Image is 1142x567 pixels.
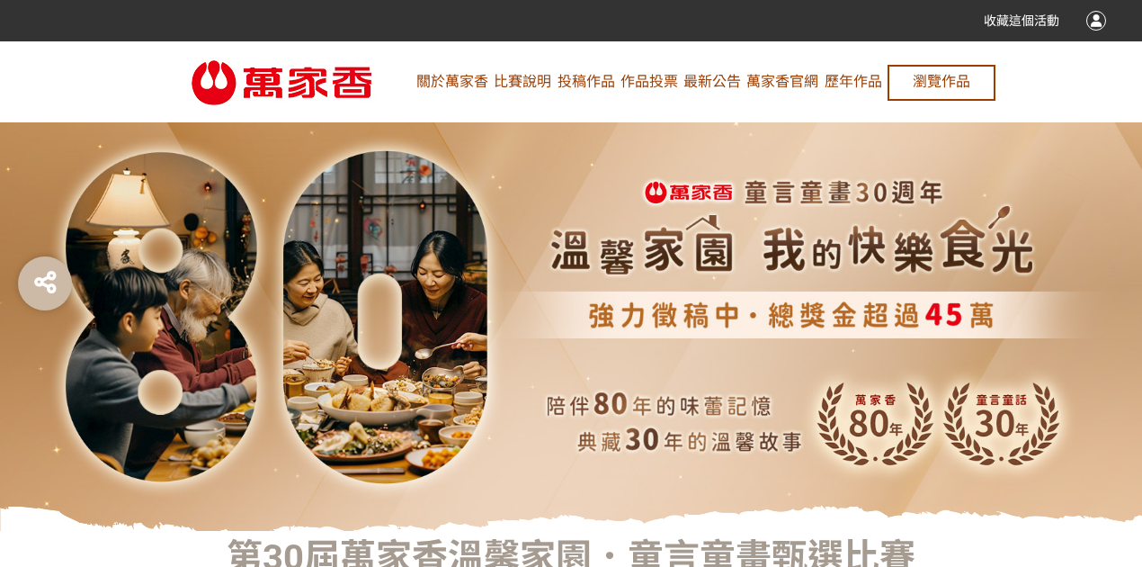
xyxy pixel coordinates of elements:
[984,13,1059,28] span: 收藏這個活動
[888,65,995,101] a: 瀏覽作品
[825,41,882,122] a: 歷年作品
[746,41,818,122] a: 萬家香官網
[825,73,882,90] span: 歷年作品
[416,41,488,122] a: 關於萬家香
[558,73,615,90] span: 投稿作品
[147,60,416,105] img: 第30屆萬家香溫馨家園．童言童畫甄選比賽
[683,41,741,122] a: 最新公告
[746,73,818,90] span: 萬家香官網
[494,41,551,122] a: 比賽說明
[620,73,678,90] span: 作品投票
